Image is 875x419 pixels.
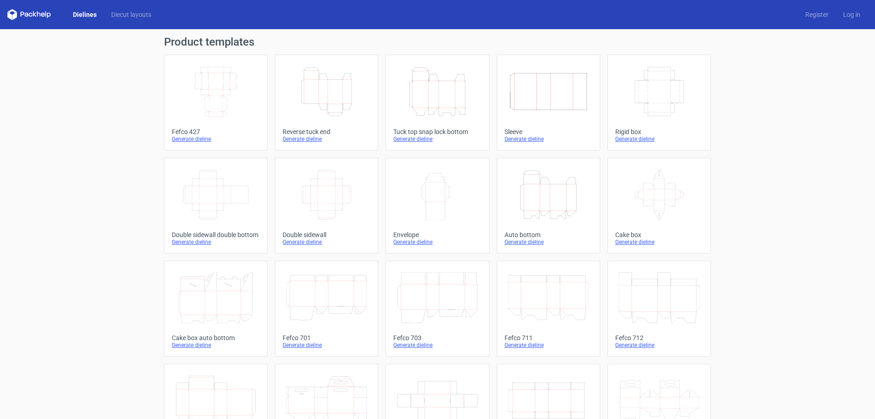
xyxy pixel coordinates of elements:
[836,10,868,19] a: Log in
[164,158,268,253] a: Double sidewall double bottomGenerate dieline
[172,341,260,349] div: Generate dieline
[615,128,703,135] div: Rigid box
[164,36,711,47] h1: Product templates
[504,238,592,246] div: Generate dieline
[615,135,703,143] div: Generate dieline
[504,128,592,135] div: Sleeve
[393,238,481,246] div: Generate dieline
[283,334,371,341] div: Fefco 701
[66,10,104,19] a: Dielines
[386,158,489,253] a: EnvelopeGenerate dieline
[615,238,703,246] div: Generate dieline
[164,55,268,150] a: Fefco 427Generate dieline
[615,334,703,341] div: Fefco 712
[283,135,371,143] div: Generate dieline
[386,261,489,357] a: Fefco 703Generate dieline
[798,10,836,19] a: Register
[607,158,711,253] a: Cake boxGenerate dieline
[393,128,481,135] div: Tuck top snap lock bottom
[386,55,489,150] a: Tuck top snap lock bottomGenerate dieline
[607,261,711,357] a: Fefco 712Generate dieline
[393,341,481,349] div: Generate dieline
[393,135,481,143] div: Generate dieline
[172,238,260,246] div: Generate dieline
[497,158,600,253] a: Auto bottomGenerate dieline
[615,341,703,349] div: Generate dieline
[393,231,481,238] div: Envelope
[172,128,260,135] div: Fefco 427
[172,135,260,143] div: Generate dieline
[164,261,268,357] a: Cake box auto bottomGenerate dieline
[504,334,592,341] div: Fefco 711
[393,334,481,341] div: Fefco 703
[615,231,703,238] div: Cake box
[275,261,378,357] a: Fefco 701Generate dieline
[504,135,592,143] div: Generate dieline
[504,231,592,238] div: Auto bottom
[172,334,260,341] div: Cake box auto bottom
[504,341,592,349] div: Generate dieline
[283,128,371,135] div: Reverse tuck end
[283,231,371,238] div: Double sidewall
[607,55,711,150] a: Rigid boxGenerate dieline
[172,231,260,238] div: Double sidewall double bottom
[497,55,600,150] a: SleeveGenerate dieline
[283,238,371,246] div: Generate dieline
[275,158,378,253] a: Double sidewallGenerate dieline
[497,261,600,357] a: Fefco 711Generate dieline
[275,55,378,150] a: Reverse tuck endGenerate dieline
[283,341,371,349] div: Generate dieline
[104,10,159,19] a: Diecut layouts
